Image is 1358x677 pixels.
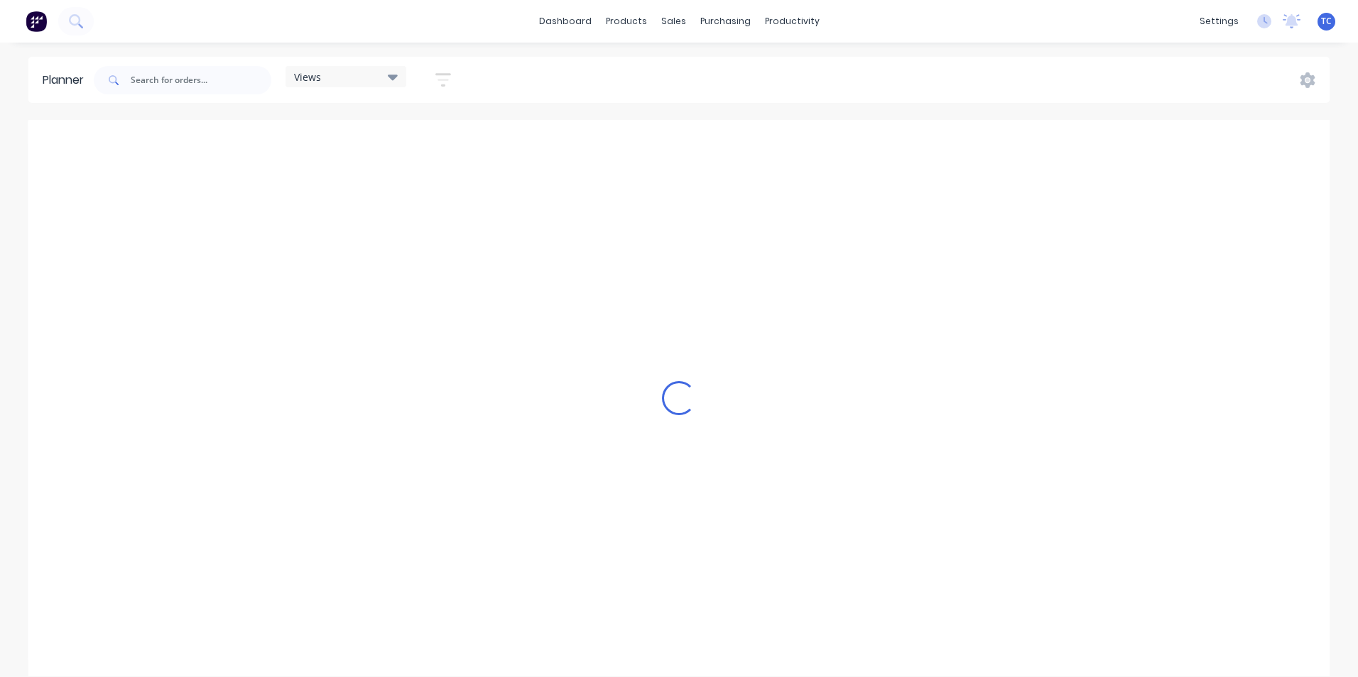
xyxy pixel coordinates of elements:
[26,11,47,32] img: Factory
[43,72,91,89] div: Planner
[294,70,321,84] span: Views
[532,11,599,32] a: dashboard
[599,11,654,32] div: products
[758,11,827,32] div: productivity
[1193,11,1246,32] div: settings
[693,11,758,32] div: purchasing
[654,11,693,32] div: sales
[131,66,271,94] input: Search for orders...
[1321,15,1332,28] span: TC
